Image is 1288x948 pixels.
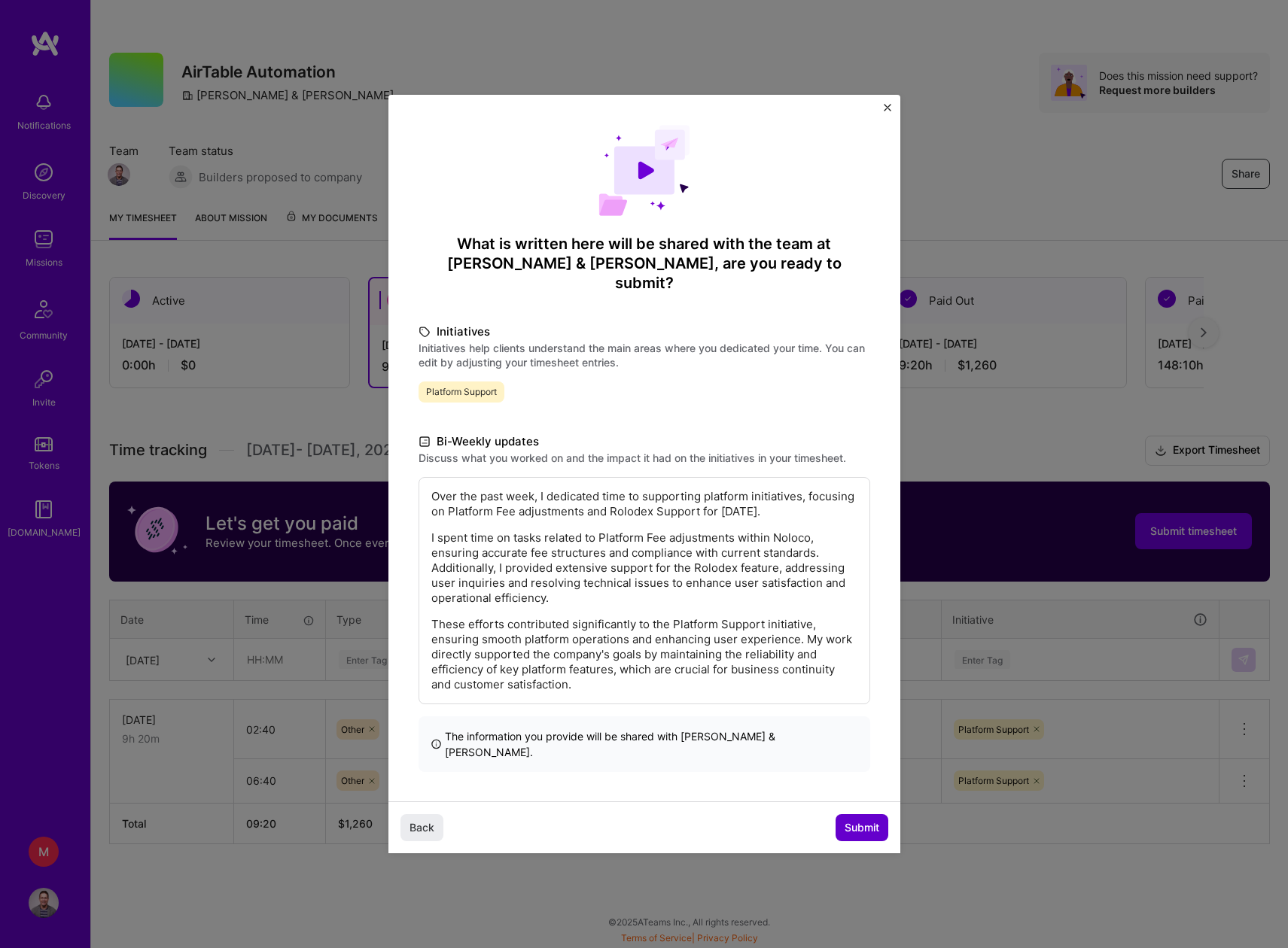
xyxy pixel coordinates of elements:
[419,341,870,369] label: Initiatives help clients understand the main areas where you dedicated your time. You can edit by...
[400,814,443,841] button: Back
[419,451,870,465] label: Discuss what you worked on and the impact it had on the initiatives in your timesheet.
[431,617,857,692] p: These efforts contributed significantly to the Platform Support initiative, ensuring smooth platf...
[419,716,870,772] div: The information you provide will be shared with [PERSON_NAME] & [PERSON_NAME] .
[419,234,870,293] h4: What is written here will be shared with the team at [PERSON_NAME] & [PERSON_NAME] , are you read...
[419,381,504,403] span: Platform Support
[836,814,888,841] button: Submit
[419,433,870,451] label: Bi-Weekly updates
[884,104,891,120] button: Close
[431,530,857,606] p: I spent time on tasks related to Platform Fee adjustments within Noloco, ensuring accurate fee st...
[410,820,434,835] span: Back
[419,433,431,451] i: icon DocumentBlack
[845,820,879,835] span: Submit
[598,125,690,216] img: Demo day
[419,323,870,341] label: Initiatives
[431,489,857,519] p: Over the past week, I dedicated time to supporting platform initiatives, focusing on Platform Fee...
[431,737,443,752] i: icon InfoBlack
[419,324,431,341] i: icon TagBlack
